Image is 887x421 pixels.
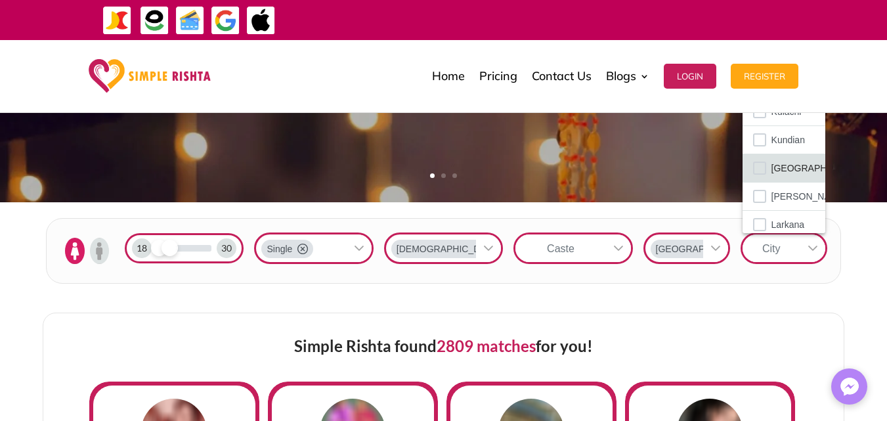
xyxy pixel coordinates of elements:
[532,43,592,109] a: Contact Us
[175,6,205,35] img: Credit Cards
[102,6,132,35] img: JazzCash-icon
[437,336,536,355] span: 2809 matches
[452,173,457,178] a: 3
[743,183,825,211] li: Lala Musa
[267,242,292,255] span: Single
[664,64,716,89] button: Login
[606,43,649,109] a: Blogs
[441,173,446,178] a: 2
[479,43,517,109] a: Pricing
[211,6,240,35] img: GooglePay-icon
[771,216,805,233] span: Larkana
[771,131,805,148] span: Kundian
[515,234,606,262] div: Caste
[430,173,435,178] a: 1
[246,6,276,35] img: ApplePay-icon
[397,242,500,255] span: [DEMOGRAPHIC_DATA]
[743,211,825,239] li: Larkana
[836,374,863,400] img: Messenger
[743,126,825,154] li: Kundian
[743,154,825,183] li: Lahore
[771,188,847,205] span: [PERSON_NAME]
[771,160,867,177] span: [GEOGRAPHIC_DATA]
[132,238,152,258] div: 18
[656,242,752,255] span: [GEOGRAPHIC_DATA]
[731,43,798,109] a: Register
[664,43,716,109] a: Login
[432,43,465,109] a: Home
[217,238,236,258] div: 30
[294,336,593,355] span: Simple Rishta found for you!
[731,64,798,89] button: Register
[743,234,800,262] div: City
[140,6,169,35] img: EasyPaisa-icon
